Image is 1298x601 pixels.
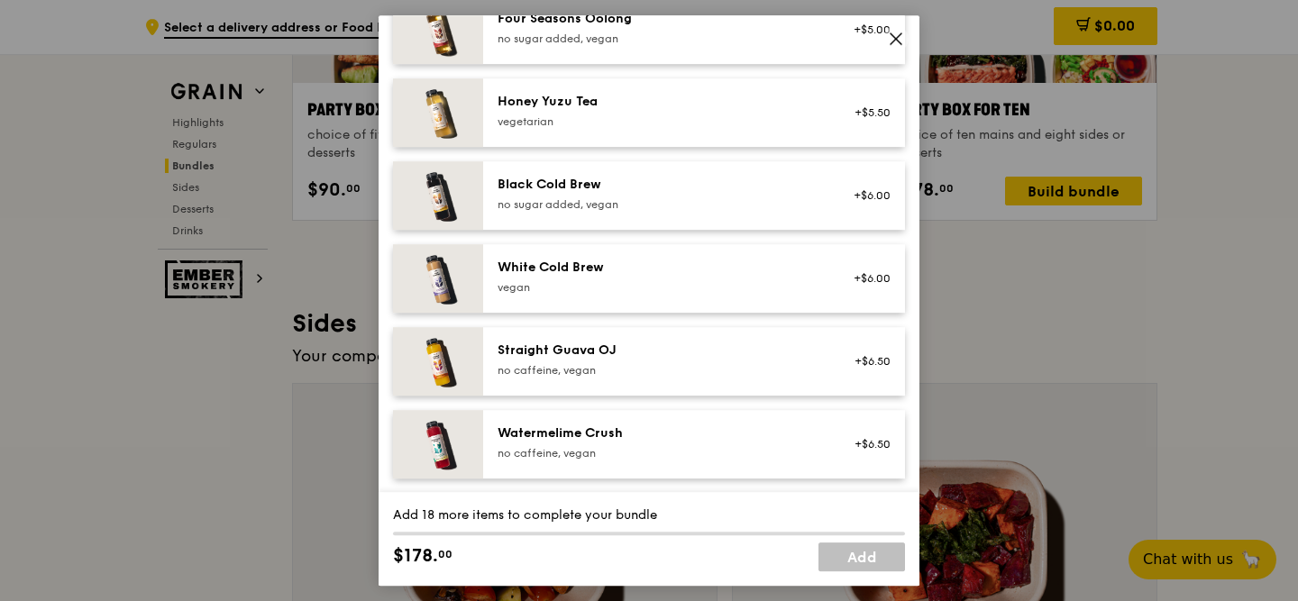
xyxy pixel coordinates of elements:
a: Add [818,542,905,571]
div: no sugar added, vegan [498,32,821,46]
div: Four Seasons Oolong [498,10,821,28]
span: $178. [393,542,438,569]
img: daily_normal_HORZ-straight-guava-OJ.jpg [393,327,483,396]
div: vegetarian [498,114,821,129]
div: Straight Guava OJ [498,341,821,360]
img: daily_normal_HORZ-watermelime-crush.jpg [393,410,483,478]
div: vegan [498,280,821,295]
div: +$5.50 [843,105,891,120]
div: +$6.50 [843,437,891,451]
div: no caffeine, vegan [498,363,821,378]
div: Watermelime Crush [498,424,821,442]
img: daily_normal_HORZ-black-cold-brew.jpg [393,161,483,230]
div: Honey Yuzu Tea [498,93,821,111]
div: +$6.00 [843,188,891,203]
img: daily_normal_HORZ-white-cold-brew.jpg [393,244,483,313]
img: daily_normal_honey-yuzu-tea.jpg [393,78,483,147]
div: no sugar added, vegan [498,197,821,212]
div: Add 18 more items to complete your bundle [393,506,905,524]
div: Black Cold Brew [498,176,821,194]
div: no caffeine, vegan [498,446,821,460]
div: +$5.00 [843,23,891,37]
div: +$6.00 [843,271,891,286]
div: +$6.50 [843,354,891,369]
span: 00 [438,547,452,561]
div: White Cold Brew [498,259,821,277]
